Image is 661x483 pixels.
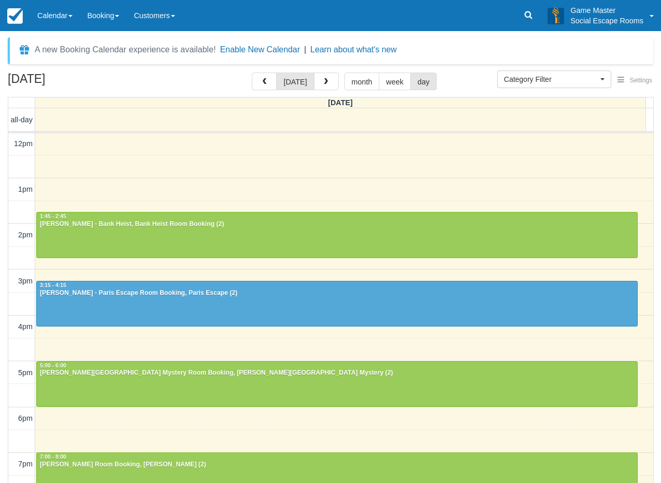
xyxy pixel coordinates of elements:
button: month [344,73,380,90]
a: 5:00 - 6:00[PERSON_NAME][GEOGRAPHIC_DATA] Mystery Room Booking, [PERSON_NAME][GEOGRAPHIC_DATA] My... [36,361,638,407]
span: 1:45 - 2:45 [40,214,66,219]
div: [PERSON_NAME][GEOGRAPHIC_DATA] Mystery Room Booking, [PERSON_NAME][GEOGRAPHIC_DATA] Mystery (2) [39,369,635,377]
span: 1pm [18,185,33,193]
span: 3pm [18,277,33,285]
div: [PERSON_NAME] - Paris Escape Room Booking, Paris Escape (2) [39,289,635,297]
button: Enable New Calendar [220,45,300,55]
span: Settings [630,77,652,84]
span: 12pm [14,139,33,148]
span: 7pm [18,460,33,468]
button: Settings [611,73,658,88]
div: [PERSON_NAME] Room Booking, [PERSON_NAME] (2) [39,461,635,469]
button: [DATE] [276,73,314,90]
a: 1:45 - 2:45[PERSON_NAME] - Bank Heist, Bank Heist Room Booking (2) [36,212,638,258]
h2: [DATE] [8,73,139,92]
p: Game Master [570,5,643,16]
span: 2pm [18,231,33,239]
span: 3:15 - 4:15 [40,282,66,288]
button: Category Filter [497,70,611,88]
img: A3 [548,7,564,24]
span: 4pm [18,322,33,331]
span: 5pm [18,368,33,377]
img: checkfront-main-nav-mini-logo.png [7,8,23,24]
p: Social Escape Rooms [570,16,643,26]
div: A new Booking Calendar experience is available! [35,44,216,56]
span: [DATE] [328,98,353,107]
span: | [304,45,306,54]
span: 6pm [18,414,33,422]
span: Category Filter [504,74,598,84]
a: Learn about what's new [310,45,397,54]
span: 5:00 - 6:00 [40,363,66,368]
div: [PERSON_NAME] - Bank Heist, Bank Heist Room Booking (2) [39,220,635,229]
span: all-day [11,116,33,124]
button: week [379,73,411,90]
button: day [410,73,437,90]
a: 3:15 - 4:15[PERSON_NAME] - Paris Escape Room Booking, Paris Escape (2) [36,281,638,326]
span: 7:00 - 8:00 [40,454,66,460]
